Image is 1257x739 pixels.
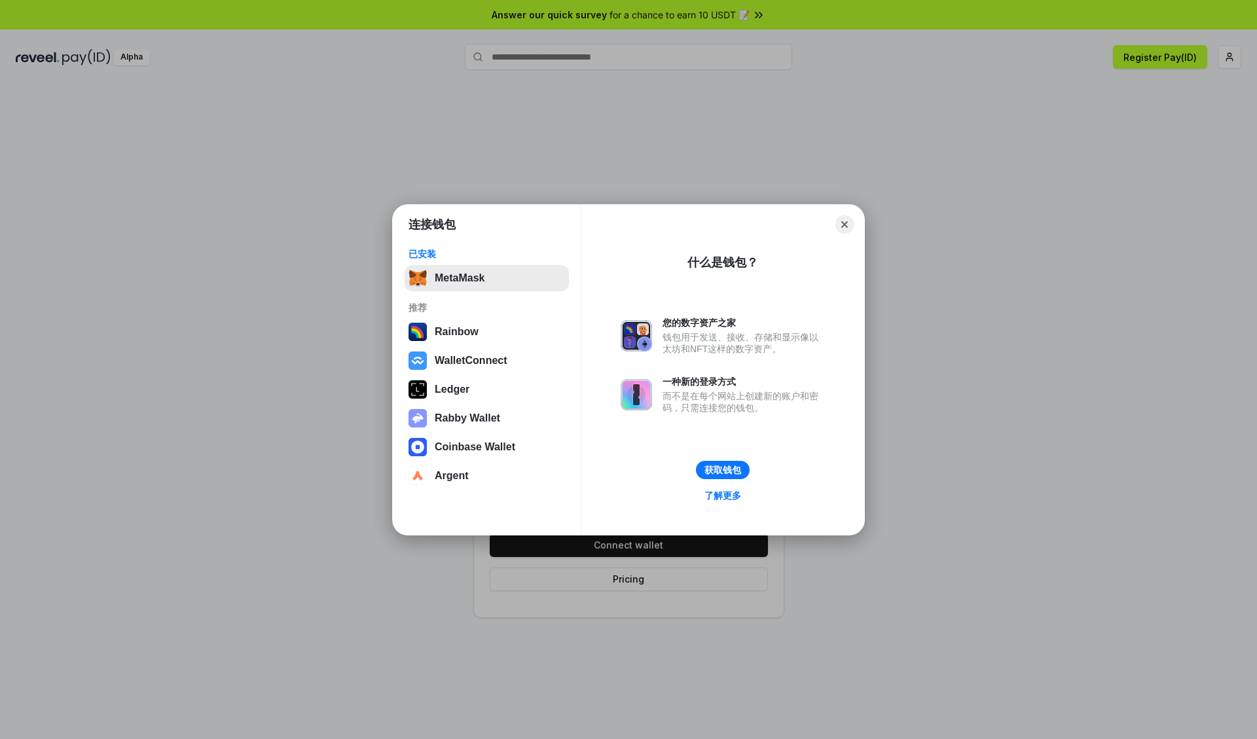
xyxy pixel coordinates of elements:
[405,265,569,291] button: MetaMask
[409,302,565,314] div: 推荐
[409,269,427,287] img: svg+xml,%3Csvg%20fill%3D%22none%22%20height%3D%2233%22%20viewBox%3D%220%200%2035%2033%22%20width%...
[435,412,500,424] div: Rabby Wallet
[435,384,469,395] div: Ledger
[697,487,749,504] a: 了解更多
[405,463,569,489] button: Argent
[409,323,427,341] img: svg+xml,%3Csvg%20width%3D%22120%22%20height%3D%22120%22%20viewBox%3D%220%200%20120%20120%22%20fil...
[409,248,565,260] div: 已安装
[704,490,741,501] div: 了解更多
[663,331,825,355] div: 钱包用于发送、接收、存储和显示像以太坊和NFT这样的数字资产。
[621,320,652,351] img: svg+xml,%3Csvg%20xmlns%3D%22http%3A%2F%2Fwww.w3.org%2F2000%2Fsvg%22%20fill%3D%22none%22%20viewBox...
[405,348,569,374] button: WalletConnect
[409,351,427,370] img: svg+xml,%3Csvg%20width%3D%2228%22%20height%3D%2228%22%20viewBox%3D%220%200%2028%2028%22%20fill%3D...
[405,319,569,345] button: Rainbow
[409,217,456,232] h1: 连接钱包
[663,376,825,388] div: 一种新的登录方式
[409,409,427,427] img: svg+xml,%3Csvg%20xmlns%3D%22http%3A%2F%2Fwww.w3.org%2F2000%2Fsvg%22%20fill%3D%22none%22%20viewBox...
[621,379,652,410] img: svg+xml,%3Csvg%20xmlns%3D%22http%3A%2F%2Fwww.w3.org%2F2000%2Fsvg%22%20fill%3D%22none%22%20viewBox...
[687,255,758,270] div: 什么是钱包？
[435,272,484,284] div: MetaMask
[696,461,750,479] button: 获取钱包
[409,380,427,399] img: svg+xml,%3Csvg%20xmlns%3D%22http%3A%2F%2Fwww.w3.org%2F2000%2Fsvg%22%20width%3D%2228%22%20height%3...
[409,438,427,456] img: svg+xml,%3Csvg%20width%3D%2228%22%20height%3D%2228%22%20viewBox%3D%220%200%2028%2028%22%20fill%3D...
[405,434,569,460] button: Coinbase Wallet
[409,467,427,485] img: svg+xml,%3Csvg%20width%3D%2228%22%20height%3D%2228%22%20viewBox%3D%220%200%2028%2028%22%20fill%3D...
[435,355,507,367] div: WalletConnect
[405,405,569,431] button: Rabby Wallet
[435,441,515,453] div: Coinbase Wallet
[435,326,479,338] div: Rainbow
[435,470,469,482] div: Argent
[405,376,569,403] button: Ledger
[704,464,741,476] div: 获取钱包
[663,390,825,414] div: 而不是在每个网站上创建新的账户和密码，只需连接您的钱包。
[835,215,854,234] button: Close
[663,317,825,329] div: 您的数字资产之家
